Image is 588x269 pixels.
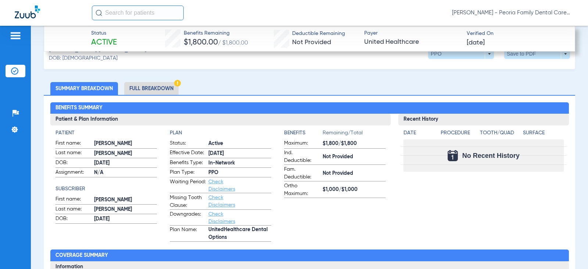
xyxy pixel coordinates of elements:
[96,10,102,16] img: Search Icon
[124,82,179,95] li: Full Breakdown
[504,49,570,59] button: Save to PDF
[218,40,248,46] span: / $1,800.00
[284,182,320,198] span: Ortho Maximum:
[364,38,460,47] span: United Healthcare
[398,114,569,125] h3: Recent History
[404,129,434,139] app-breakdown-title: Date
[10,31,21,40] img: hamburger-icon
[284,166,320,181] span: Fam. Deductible:
[404,129,434,137] h4: Date
[170,149,206,158] span: Effective Date:
[323,186,386,194] span: $1,000/$1,000
[292,30,345,38] span: Deductible Remaining
[94,196,157,204] span: [PERSON_NAME]
[94,215,157,223] span: [DATE]
[55,139,92,148] span: First name:
[208,195,235,208] a: Check Disclaimers
[50,82,118,95] li: Summary Breakdown
[50,102,569,114] h2: Benefits Summary
[284,139,320,148] span: Maximum:
[323,153,386,161] span: Not Provided
[523,129,563,139] app-breakdown-title: Surface
[480,129,520,139] app-breakdown-title: Tooth/Quad
[208,226,271,241] span: UnitedHealthcare Dental Options
[523,129,563,137] h4: Surface
[448,150,458,161] img: Calendar
[15,6,40,18] img: Zuub Logo
[174,80,181,86] img: Hazard
[49,54,118,62] span: DOB: [DEMOGRAPHIC_DATA]
[55,129,157,137] h4: Patient
[170,129,271,137] h4: Plan
[55,215,92,224] span: DOB:
[441,129,477,139] app-breakdown-title: Procedure
[94,206,157,213] span: [PERSON_NAME]
[55,169,92,177] span: Assignment:
[284,149,320,164] span: Ind. Deductible:
[441,129,477,137] h4: Procedure
[364,29,460,37] span: Payer
[170,169,206,177] span: Plan Type:
[55,149,92,158] span: Last name:
[323,129,386,139] span: Remaining/Total
[94,150,157,157] span: [PERSON_NAME]
[184,39,218,46] span: $1,800.00
[208,169,271,177] span: PPO
[462,152,520,159] span: No Recent History
[55,195,92,204] span: First name:
[452,9,573,17] span: [PERSON_NAME] - Peoria Family Dental Care
[170,226,206,241] span: Plan Name:
[92,6,184,20] input: Search for patients
[170,178,206,193] span: Waiting Period:
[284,129,323,139] app-breakdown-title: Benefits
[94,159,157,167] span: [DATE]
[208,140,271,148] span: Active
[170,139,206,148] span: Status:
[292,39,331,46] span: Not Provided
[55,185,157,193] h4: Subscriber
[94,140,157,148] span: [PERSON_NAME]
[94,169,157,177] span: N/A
[323,170,386,177] span: Not Provided
[55,159,92,168] span: DOB:
[467,30,563,38] span: Verified On
[284,129,323,137] h4: Benefits
[323,140,386,148] span: $1,800/$1,800
[91,38,117,48] span: Active
[170,194,206,209] span: Missing Tooth Clause:
[208,150,271,157] span: [DATE]
[170,210,206,225] span: Downgrades:
[50,114,391,125] h3: Patient & Plan Information
[480,129,520,137] h4: Tooth/Quad
[467,38,485,47] span: [DATE]
[91,29,117,37] span: Status
[208,179,235,192] a: Check Disclaimers
[428,49,494,59] button: PPO
[50,249,569,261] h2: Coverage Summary
[208,159,271,167] span: In-Network
[55,205,92,214] span: Last name:
[170,159,206,168] span: Benefits Type:
[184,29,248,37] span: Benefits Remaining
[208,212,235,224] a: Check Disclaimers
